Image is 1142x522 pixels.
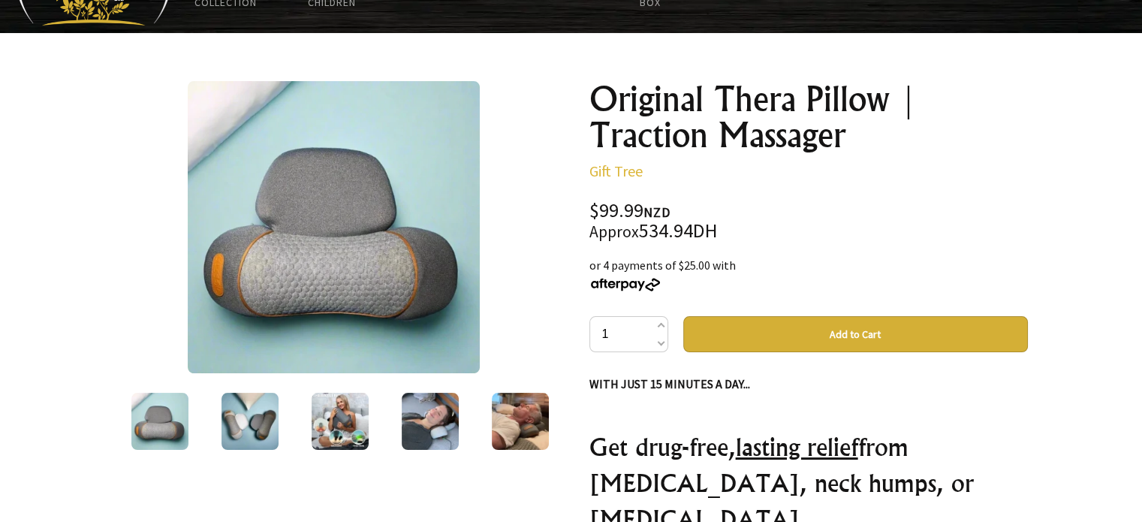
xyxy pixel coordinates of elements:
[736,432,858,462] u: lasting relief
[131,393,188,450] img: Original Thera Pillow | Traction Massager
[589,222,639,242] small: Approx
[312,393,369,450] img: Original Thera Pillow | Traction Massager
[589,256,1028,292] div: or 4 payments of $25.00 with
[188,81,480,373] img: Original Thera Pillow | Traction Massager
[589,161,643,180] a: Gift Tree
[589,81,1028,153] h1: Original Thera Pillow | Traction Massager
[683,316,1028,352] button: Add to Cart
[589,278,661,291] img: Afterpay
[221,393,279,450] img: Original Thera Pillow | Traction Massager
[492,393,549,450] img: Original Thera Pillow | Traction Massager
[589,201,1028,241] div: $99.99 534.94DH
[589,376,750,391] strong: WITH JUST 15 MINUTES A DAY...
[402,393,459,450] img: Original Thera Pillow | Traction Massager
[643,204,670,221] span: NZD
